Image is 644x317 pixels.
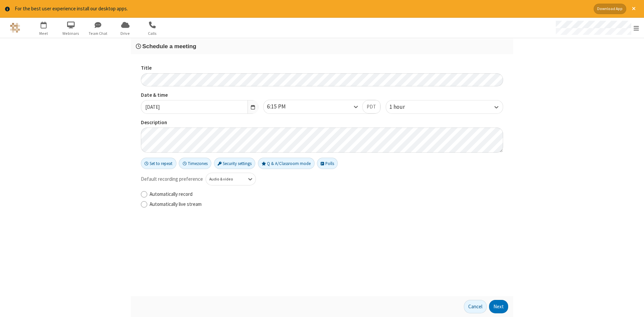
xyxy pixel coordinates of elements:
[209,176,241,182] div: Audio & video
[629,4,639,14] button: Close alert
[179,158,211,169] button: Timezones
[258,158,315,169] button: Q & A/Classroom mode
[141,91,258,99] label: Date & time
[2,18,28,38] button: Logo
[141,158,176,169] button: Set to repeat
[150,201,503,208] label: Automatically live stream
[464,300,487,313] button: Cancel
[549,18,644,38] div: Open menu
[140,30,165,36] span: Calls
[141,119,503,127] label: Description
[317,158,338,169] button: Polls
[113,30,138,36] span: Drive
[389,103,416,111] div: 1 hour
[594,4,626,14] button: Download App
[141,64,503,72] label: Title
[141,175,203,183] span: Default recording preference
[10,23,20,33] img: QA Selenium DO NOT DELETE OR CHANGE
[489,300,508,313] button: Next
[15,5,589,13] div: For the best user experience install our desktop apps.
[362,100,380,113] button: PDT
[142,43,196,50] span: Schedule a meeting
[86,30,111,36] span: Team Chat
[150,190,503,198] label: Automatically record
[214,158,256,169] button: Security settings
[31,30,56,36] span: Meet
[267,102,297,111] div: 6:15 PM
[58,30,84,36] span: Webinars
